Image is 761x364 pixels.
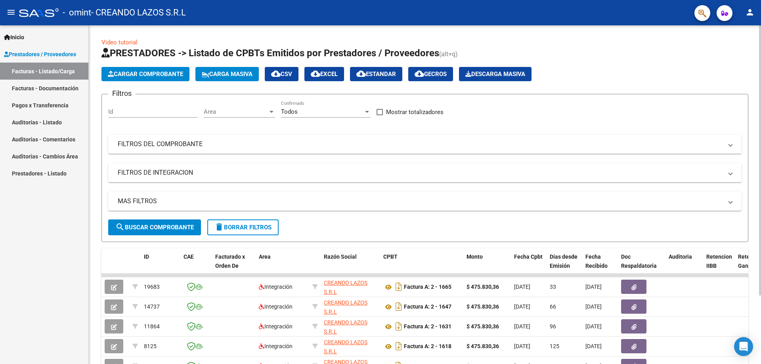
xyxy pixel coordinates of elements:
[215,253,245,269] span: Facturado x Orden De
[745,8,755,17] mat-icon: person
[582,248,618,283] datatable-header-cell: Fecha Recibido
[4,33,24,42] span: Inicio
[144,303,160,310] span: 14737
[324,298,377,315] div: 30715848550
[514,323,530,330] span: [DATE]
[550,323,556,330] span: 96
[311,71,338,78] span: EXCEL
[265,67,298,81] button: CSV
[547,248,582,283] datatable-header-cell: Días desde Emisión
[324,318,377,335] div: 30715848550
[108,88,136,99] h3: Filtros
[214,222,224,232] mat-icon: delete
[459,67,532,81] button: Descarga Masiva
[4,50,76,59] span: Prestadores / Proveedores
[404,324,451,330] strong: Factura A: 2 - 1631
[665,248,703,283] datatable-header-cell: Auditoria
[63,4,91,21] span: - omint
[144,284,160,290] span: 19683
[214,224,272,231] span: Borrar Filtros
[383,253,398,260] span: CPBT
[467,284,499,290] strong: $ 475.830,36
[259,343,293,349] span: Integración
[408,67,453,81] button: Gecros
[394,320,404,333] i: Descargar documento
[144,253,149,260] span: ID
[144,323,160,330] span: 11864
[404,284,451,290] strong: Factura A: 2 - 1665
[514,284,530,290] span: [DATE]
[511,248,547,283] datatable-header-cell: Fecha Cpbt
[394,340,404,353] i: Descargar documento
[311,69,320,78] mat-icon: cloud_download
[324,253,357,260] span: Razón Social
[514,343,530,349] span: [DATE]
[108,192,742,211] mat-expansion-panel-header: MAS FILTROS
[550,303,556,310] span: 66
[324,339,367,354] span: CREANDO LAZOS S.R.L
[259,303,293,310] span: Integración
[703,248,735,283] datatable-header-cell: Retencion IIBB
[467,323,499,330] strong: $ 475.830,36
[108,135,742,154] mat-expansion-panel-header: FILTROS DEL COMPROBANTE
[204,108,268,115] span: Area
[465,71,525,78] span: Descarga Masiva
[439,50,458,58] span: (alt+q)
[463,248,511,283] datatable-header-cell: Monto
[356,71,396,78] span: Estandar
[380,248,463,283] datatable-header-cell: CPBT
[394,300,404,313] i: Descargar documento
[259,284,293,290] span: Integración
[415,71,447,78] span: Gecros
[118,197,723,206] mat-panel-title: MAS FILTROS
[212,248,256,283] datatable-header-cell: Facturado x Orden De
[324,299,367,315] span: CREANDO LAZOS S.R.L
[550,343,559,349] span: 125
[108,163,742,182] mat-expansion-panel-header: FILTROS DE INTEGRACION
[404,343,451,350] strong: Factura A: 2 - 1618
[415,69,424,78] mat-icon: cloud_download
[669,253,692,260] span: Auditoria
[108,71,183,78] span: Cargar Comprobante
[324,338,377,354] div: 30715848550
[6,8,16,17] mat-icon: menu
[514,303,530,310] span: [DATE]
[271,71,292,78] span: CSV
[304,67,344,81] button: EXCEL
[467,343,499,349] strong: $ 475.830,36
[180,248,212,283] datatable-header-cell: CAE
[101,48,439,59] span: PRESTADORES -> Listado de CPBTs Emitidos por Prestadores / Proveedores
[467,253,483,260] span: Monto
[207,219,279,235] button: Borrar Filtros
[115,224,194,231] span: Buscar Comprobante
[734,337,753,356] div: Open Intercom Messenger
[195,67,259,81] button: Carga Masiva
[585,323,602,330] span: [DATE]
[621,253,657,269] span: Doc Respaldatoria
[350,67,402,81] button: Estandar
[118,140,723,149] mat-panel-title: FILTROS DEL COMPROBANTE
[324,319,367,335] span: CREANDO LAZOS S.R.L
[324,278,377,295] div: 30715848550
[550,284,556,290] span: 33
[324,280,367,295] span: CREANDO LAZOS S.R.L
[404,304,451,310] strong: Factura A: 2 - 1647
[259,323,293,330] span: Integración
[101,67,189,81] button: Cargar Comprobante
[281,108,298,115] span: Todos
[386,107,444,117] span: Mostrar totalizadores
[585,253,608,269] span: Fecha Recibido
[618,248,665,283] datatable-header-cell: Doc Respaldatoria
[585,284,602,290] span: [DATE]
[459,67,532,81] app-download-masive: Descarga masiva de comprobantes (adjuntos)
[141,248,180,283] datatable-header-cell: ID
[202,71,252,78] span: Carga Masiva
[356,69,366,78] mat-icon: cloud_download
[108,219,201,235] button: Buscar Comprobante
[321,248,380,283] datatable-header-cell: Razón Social
[394,280,404,293] i: Descargar documento
[514,253,543,260] span: Fecha Cpbt
[706,253,732,269] span: Retencion IIBB
[184,253,194,260] span: CAE
[585,343,602,349] span: [DATE]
